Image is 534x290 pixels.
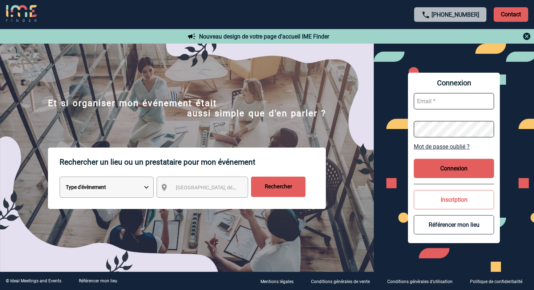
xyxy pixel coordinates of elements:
input: Rechercher [251,177,306,197]
a: Mentions légales [255,278,305,285]
img: call-24-px.png [421,11,430,19]
button: Inscription [414,190,494,209]
span: [GEOGRAPHIC_DATA], département, région... [176,185,277,190]
a: Conditions générales d'utilisation [381,278,464,285]
p: Conditions générales d'utilisation [387,279,453,284]
a: [PHONE_NUMBER] [432,11,479,18]
a: Conditions générales de vente [305,278,381,285]
div: © Ideal Meetings and Events [6,278,61,283]
input: Email * [414,93,494,109]
p: Politique de confidentialité [470,279,522,284]
p: Contact [494,7,528,22]
p: Conditions générales de vente [311,279,370,284]
span: Connexion [414,78,494,87]
p: Rechercher un lieu ou un prestataire pour mon événement [60,148,326,177]
button: Connexion [414,159,494,178]
a: Mot de passe oublié ? [414,143,494,150]
a: Référencer mon lieu [79,278,117,283]
button: Référencer mon lieu [414,215,494,234]
p: Mentions légales [260,279,294,284]
a: Politique de confidentialité [464,278,534,285]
